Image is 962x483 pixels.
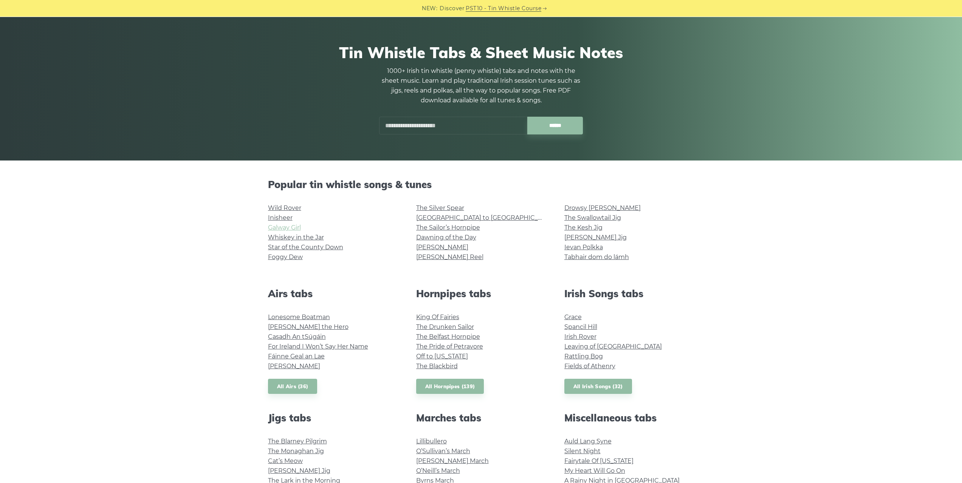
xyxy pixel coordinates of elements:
[564,363,615,370] a: Fields of Athenry
[268,313,330,321] a: Lonesome Boatman
[416,224,480,231] a: The Sailor’s Hornpipe
[268,363,320,370] a: [PERSON_NAME]
[564,333,596,340] a: Irish Rover
[440,4,465,13] span: Discover
[564,343,662,350] a: Leaving of [GEOGRAPHIC_DATA]
[564,323,597,330] a: Spancil Hill
[416,323,474,330] a: The Drunken Sailor
[268,253,303,261] a: Foggy Dew
[416,234,476,241] a: Dawning of the Day
[416,353,468,360] a: Off to [US_STATE]
[379,66,583,105] p: 1000+ Irish tin whistle (penny whistle) tabs and notes with the sheet music. Learn and play tradi...
[268,204,301,211] a: Wild Rover
[564,244,603,251] a: Ievan Polkka
[268,214,293,221] a: Inisheer
[564,313,582,321] a: Grace
[564,353,603,360] a: Rattling Bog
[268,323,349,330] a: [PERSON_NAME] the Hero
[268,333,326,340] a: Casadh An tSúgáin
[564,448,601,455] a: Silent Night
[564,467,625,474] a: My Heart Will Go On
[416,313,459,321] a: King Of Fairies
[416,214,556,221] a: [GEOGRAPHIC_DATA] to [GEOGRAPHIC_DATA]
[268,179,694,190] h2: Popular tin whistle songs & tunes
[564,234,627,241] a: [PERSON_NAME] Jig
[564,412,694,424] h2: Miscellaneous tabs
[268,288,398,299] h2: Airs tabs
[564,204,641,211] a: Drowsy [PERSON_NAME]
[564,224,603,231] a: The Kesh Jig
[268,438,327,445] a: The Blarney Pilgrim
[268,412,398,424] h2: Jigs tabs
[268,457,303,464] a: Cat’s Meow
[416,288,546,299] h2: Hornpipes tabs
[268,43,694,62] h1: Tin Whistle Tabs & Sheet Music Notes
[416,438,447,445] a: Lillibullero
[564,253,629,261] a: Tabhair dom do lámh
[268,467,330,474] a: [PERSON_NAME] Jig
[422,4,437,13] span: NEW:
[564,214,621,221] a: The Swallowtail Jig
[416,363,458,370] a: The Blackbird
[564,379,632,394] a: All Irish Songs (32)
[268,224,301,231] a: Galway Girl
[416,244,468,251] a: [PERSON_NAME]
[416,253,483,261] a: [PERSON_NAME] Reel
[268,343,368,350] a: For Ireland I Won’t Say Her Name
[416,333,480,340] a: The Belfast Hornpipe
[416,412,546,424] h2: Marches tabs
[268,379,318,394] a: All Airs (36)
[564,457,634,464] a: Fairytale Of [US_STATE]
[268,234,324,241] a: Whiskey in the Jar
[416,457,489,464] a: [PERSON_NAME] March
[564,288,694,299] h2: Irish Songs tabs
[416,379,484,394] a: All Hornpipes (139)
[416,204,464,211] a: The Silver Spear
[416,448,470,455] a: O’Sullivan’s March
[416,467,460,474] a: O’Neill’s March
[416,343,483,350] a: The Pride of Petravore
[268,353,325,360] a: Fáinne Geal an Lae
[564,438,612,445] a: Auld Lang Syne
[268,244,343,251] a: Star of the County Down
[268,448,324,455] a: The Monaghan Jig
[466,4,541,13] a: PST10 - Tin Whistle Course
